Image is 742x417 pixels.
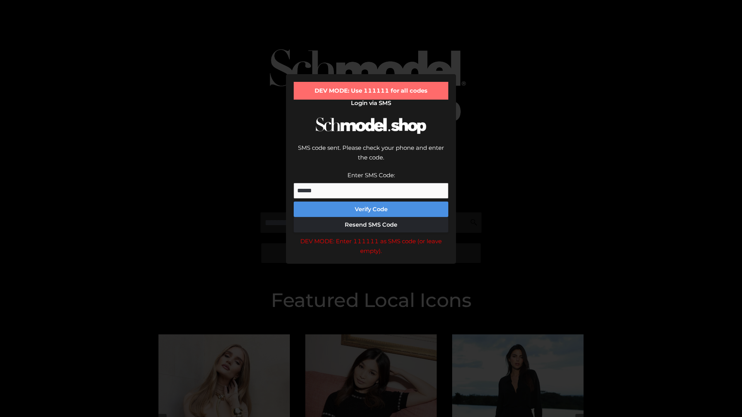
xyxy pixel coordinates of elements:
label: Enter SMS Code: [347,171,395,179]
button: Verify Code [294,202,448,217]
img: Schmodel Logo [313,110,429,141]
div: SMS code sent. Please check your phone and enter the code. [294,143,448,170]
div: DEV MODE: Use 111111 for all codes [294,82,448,100]
div: DEV MODE: Enter 111111 as SMS code (or leave empty). [294,236,448,256]
button: Resend SMS Code [294,217,448,232]
h2: Login via SMS [294,100,448,107]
